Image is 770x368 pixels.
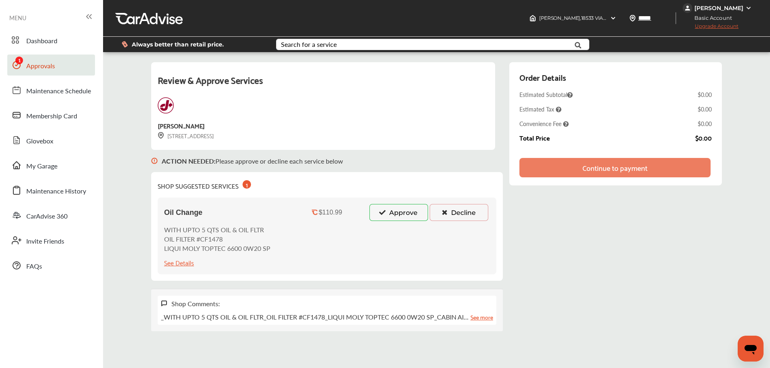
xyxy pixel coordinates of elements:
[26,61,55,71] span: Approvals
[161,312,493,322] p: _WITH UPTO 5 QTS OIL & OIL FLTR_OIL FILTER #CF1478_LIQUI MOLY TOPTEC 6600 0W20 SP_CABIN AI…
[519,70,566,84] div: Order Details
[369,204,428,221] button: Approve
[164,225,270,234] p: WITH UPTO 5 QTS OIL & OIL FLTR
[519,90,573,99] span: Estimated Subtotal
[683,3,692,13] img: jVpblrzwTbfkPYzPPzSLxeg0AAAAASUVORK5CYII=
[745,5,752,11] img: WGsFRI8htEPBVLJbROoPRyZpYNWhNONpIPPETTm6eUC0GeLEiAAAAAElFTkSuQmCC
[7,255,95,276] a: FAQs
[7,230,95,251] a: Invite Friends
[132,42,224,47] span: Always better than retail price.
[158,97,174,114] img: logo-jiffylube.png
[171,299,220,308] div: Shop Comments:
[698,120,712,128] div: $0.00
[164,234,270,244] p: OIL FILTER #CF1478
[694,4,743,12] div: [PERSON_NAME]
[582,164,648,172] div: Continue to payment
[7,80,95,101] a: Maintenance Schedule
[698,105,712,113] div: $0.00
[26,211,68,222] span: CarAdvise 360
[7,29,95,50] a: Dashboard
[7,155,95,176] a: My Garage
[7,180,95,201] a: Maintenance History
[738,336,764,362] iframe: Button to launch messaging window
[7,205,95,226] a: CarAdvise 360
[243,180,251,189] div: 1
[519,120,569,128] span: Convenience Fee
[430,204,488,221] button: Decline
[26,161,57,172] span: My Garage
[122,41,128,48] img: dollor_label_vector.a70140d1.svg
[158,72,489,97] div: Review & Approve Services
[675,12,676,24] img: header-divider.bc55588e.svg
[158,179,251,191] div: SHOP SUGGESTED SERVICES
[161,300,167,307] img: svg+xml;base64,PHN2ZyB3aWR0aD0iMTYiIGhlaWdodD0iMTciIHZpZXdCb3g9IjAgMCAxNiAxNyIgZmlsbD0ibm9uZSIgeG...
[162,156,343,166] p: Please approve or decline each service below
[698,90,712,99] div: $0.00
[683,23,738,33] span: Upgrade Account
[26,186,86,197] span: Maintenance History
[26,36,57,46] span: Dashboard
[158,120,205,131] div: [PERSON_NAME]
[26,236,64,247] span: Invite Friends
[519,134,550,141] div: Total Price
[281,41,337,48] div: Search for a service
[695,134,712,141] div: $0.00
[610,15,616,21] img: header-down-arrow.9dd2ce7d.svg
[151,150,158,172] img: svg+xml;base64,PHN2ZyB3aWR0aD0iMTYiIGhlaWdodD0iMTciIHZpZXdCb3g9IjAgMCAxNiAxNyIgZmlsbD0ibm9uZSIgeG...
[539,15,694,21] span: [PERSON_NAME] , 18533 VIA PRINCESSA Canyon Country , CA 91387
[158,132,164,139] img: svg+xml;base64,PHN2ZyB3aWR0aD0iMTYiIGhlaWdodD0iMTciIHZpZXdCb3g9IjAgMCAxNiAxNyIgZmlsbD0ibm9uZSIgeG...
[470,312,493,322] a: See more
[7,105,95,126] a: Membership Card
[164,257,194,268] div: See Details
[26,261,42,272] span: FAQs
[9,15,26,21] span: MENU
[26,111,77,122] span: Membership Card
[7,130,95,151] a: Glovebox
[319,209,342,216] div: $110.99
[684,14,738,22] span: Basic Account
[519,105,561,113] span: Estimated Tax
[162,156,215,166] b: ACTION NEEDED :
[158,131,214,140] div: [STREET_ADDRESS]
[26,86,91,97] span: Maintenance Schedule
[7,55,95,76] a: Approvals
[164,244,270,253] p: LIQUI MOLY TOPTEC 6600 0W20 SP
[164,208,203,217] span: Oil Change
[530,15,536,21] img: header-home-logo.8d720a4f.svg
[26,136,53,147] span: Glovebox
[629,15,636,21] img: location_vector.a44bc228.svg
